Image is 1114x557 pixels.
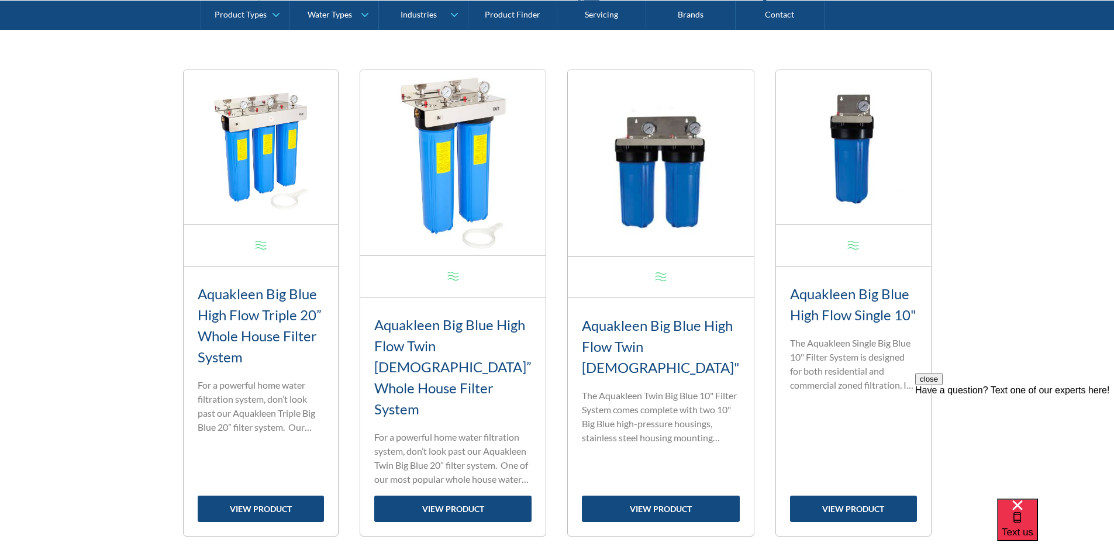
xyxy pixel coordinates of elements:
iframe: podium webchat widget prompt [915,373,1114,513]
img: Aquakleen Big Blue High Flow Twin 20” Whole House Filter System [360,70,546,255]
h3: Aquakleen Big Blue High Flow Triple 20” Whole House Filter System [198,283,325,368]
p: For a powerful home water filtration system, don’t look past our Aquakleen Triple Big Blue 20” fi... [198,378,325,434]
img: Aquakleen Big Blue High Flow Triple 20” Whole House Filter System [184,70,339,225]
h3: Aquakleen Big Blue High Flow Twin [DEMOGRAPHIC_DATA]” Whole House Filter System [374,314,532,420]
div: Water Types [308,9,352,19]
p: The Aquakleen Single Big Blue 10" Filter System is designed for both residential and commercial z... [790,336,917,392]
a: view product [198,496,325,522]
a: view product [790,496,917,522]
iframe: podium webchat widget bubble [997,499,1114,557]
img: Aquakleen Big Blue High Flow Single 10" [776,70,931,225]
a: view product [582,496,740,522]
h3: Aquakleen Big Blue High Flow Twin [DEMOGRAPHIC_DATA]" [582,315,740,378]
img: Aquakleen Big Blue High Flow Twin 10" [568,70,754,256]
p: For a powerful home water filtration system, don’t look past our Aquakleen Twin Big Blue 20” filt... [374,430,532,486]
h3: Aquakleen Big Blue High Flow Single 10" [790,283,917,326]
p: The Aquakleen Twin Big Blue 10" Filter System comes complete with two 10" Big Blue high-pressure ... [582,389,740,445]
div: Product Types [215,9,267,19]
a: view product [374,496,532,522]
div: Industries [401,9,437,19]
